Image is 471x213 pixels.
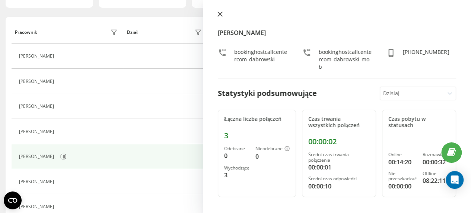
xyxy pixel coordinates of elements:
[308,137,370,146] div: 00:00:02
[224,131,290,140] div: 3
[423,158,450,167] div: 00:00:32
[308,182,370,191] div: 00:00:10
[308,176,370,181] div: Średni czas odpowiedzi
[19,154,56,159] div: [PERSON_NAME]
[319,48,372,71] div: bookinghostcallcentercom_dabrowski_mob
[224,151,249,160] div: 0
[19,104,56,109] div: [PERSON_NAME]
[224,116,290,122] div: Łączna liczba połączeń
[423,152,450,157] div: Rozmawia
[308,116,370,129] div: Czas trwania wszystkich połączeń
[224,171,249,180] div: 3
[19,179,56,184] div: [PERSON_NAME]
[388,158,417,167] div: 00:14:20
[423,171,450,176] div: Offline
[255,146,290,152] div: Nieodebrane
[388,152,417,157] div: Online
[255,152,290,161] div: 0
[423,176,450,185] div: 08:22:11
[403,48,449,71] div: [PHONE_NUMBER]
[19,204,56,209] div: [PERSON_NAME]
[388,182,417,191] div: 00:00:00
[446,171,464,189] div: Open Intercom Messenger
[218,28,456,37] h4: [PERSON_NAME]
[388,116,450,129] div: Czas pobytu w statusach
[4,191,22,209] button: Open CMP widget
[224,146,249,151] div: Odebrane
[19,79,56,84] div: [PERSON_NAME]
[388,171,417,182] div: Nie przeszkadzać
[127,30,137,35] div: Dział
[19,54,56,59] div: [PERSON_NAME]
[234,48,287,71] div: bookinghostcallcentercom_dabrowski
[218,88,317,99] div: Statystyki podsumowujące
[15,30,37,35] div: Pracownik
[308,163,370,172] div: 00:00:01
[19,129,56,134] div: [PERSON_NAME]
[308,152,370,163] div: Średni czas trwania połączenia
[224,165,249,171] div: Wychodzące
